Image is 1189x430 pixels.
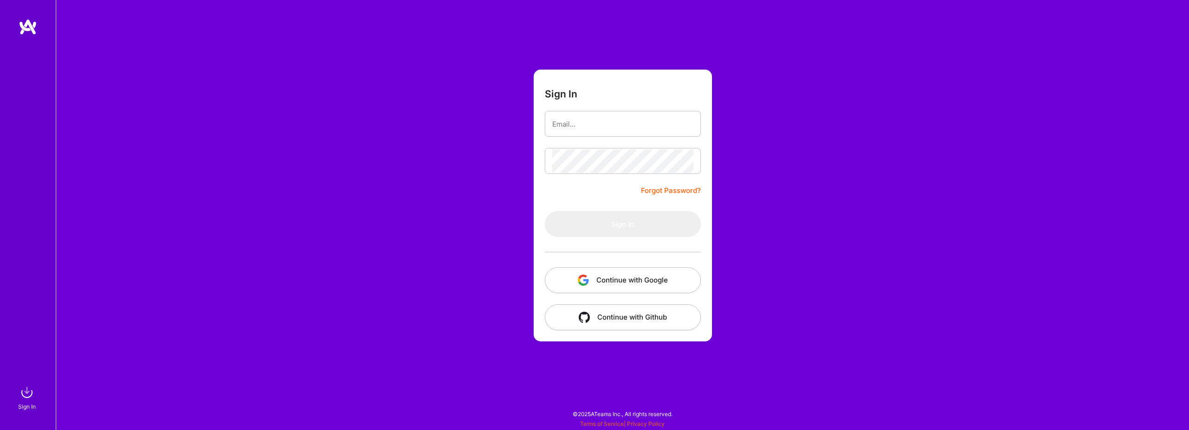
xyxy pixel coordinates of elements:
[627,420,665,427] a: Privacy Policy
[552,112,693,136] input: Email...
[641,185,701,196] a: Forgot Password?
[18,383,36,402] img: sign in
[56,402,1189,425] div: © 2025 ATeams Inc., All rights reserved.
[18,402,36,411] div: Sign In
[580,420,624,427] a: Terms of Service
[578,275,589,286] img: icon
[20,383,36,411] a: sign inSign In
[580,420,665,427] span: |
[579,312,590,323] img: icon
[545,211,701,237] button: Sign In
[545,88,577,100] h3: Sign In
[19,19,37,35] img: logo
[545,267,701,293] button: Continue with Google
[545,304,701,330] button: Continue with Github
